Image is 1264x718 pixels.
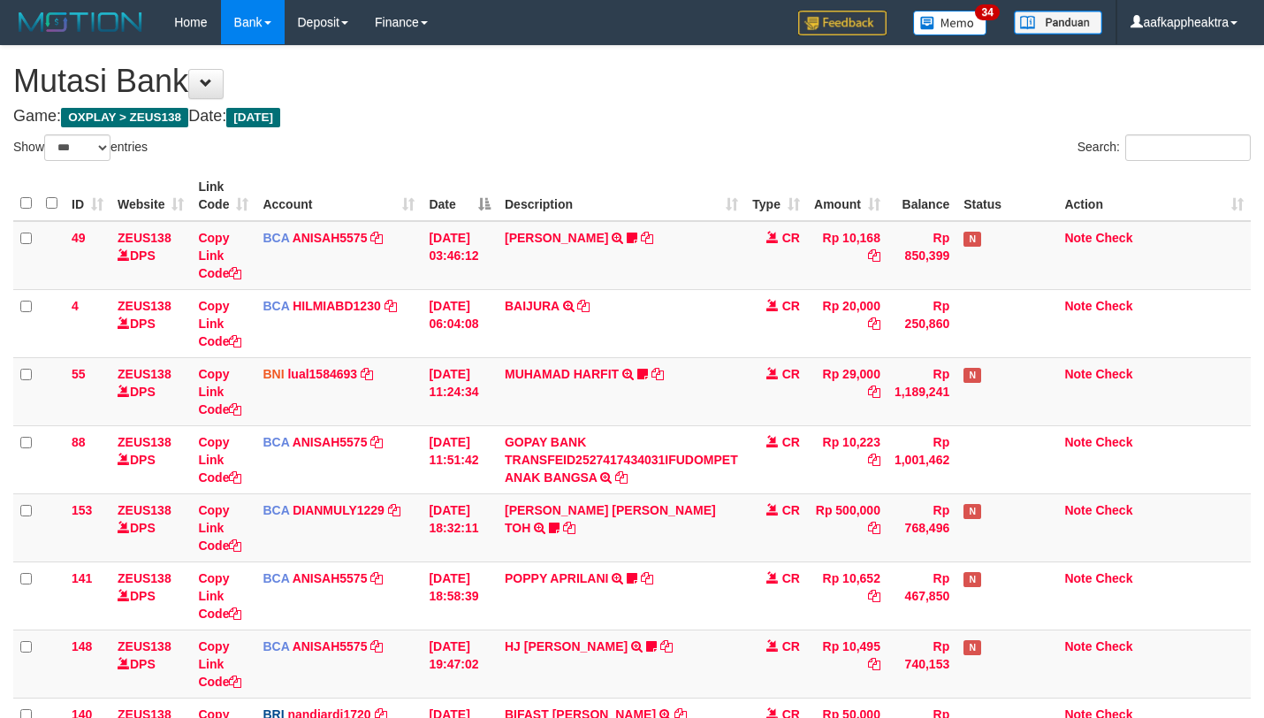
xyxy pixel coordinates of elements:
a: Copy Link Code [198,299,241,348]
h4: Game: Date: [13,108,1251,126]
a: Copy DIANMULY1229 to clipboard [388,503,400,517]
td: Rp 500,000 [807,493,887,561]
td: DPS [110,289,191,357]
td: Rp 740,153 [887,630,956,698]
a: Check [1095,503,1132,517]
span: CR [782,435,800,449]
a: Copy ANISAH5575 to clipboard [370,435,383,449]
span: BNI [263,367,284,381]
a: MUHAMAD HARFIT [505,367,619,381]
a: Copy Link Code [198,231,241,280]
th: Status [956,171,1057,221]
td: [DATE] 18:58:39 [422,561,498,630]
td: [DATE] 18:32:11 [422,493,498,561]
a: Copy ANISAH5575 to clipboard [370,571,383,585]
a: Copy ANISAH5575 to clipboard [370,639,383,653]
span: CR [782,639,800,653]
span: 88 [72,435,86,449]
img: panduan.png [1014,11,1102,34]
span: Has Note [963,640,981,655]
td: Rp 850,399 [887,221,956,290]
td: DPS [110,357,191,425]
th: Action: activate to sort column ascending [1057,171,1251,221]
span: Has Note [963,232,981,247]
td: Rp 10,223 [807,425,887,493]
th: ID: activate to sort column ascending [65,171,110,221]
span: BCA [263,231,289,245]
a: lual1584693 [287,367,357,381]
td: Rp 467,850 [887,561,956,630]
td: [DATE] 03:46:12 [422,221,498,290]
a: Copy Link Code [198,367,241,416]
input: Search: [1125,134,1251,161]
a: Copy lual1584693 to clipboard [361,367,373,381]
th: Website: activate to sort column ascending [110,171,191,221]
a: Copy Rp 10,652 to clipboard [868,589,880,603]
a: Copy HJ YUMI MUTIAH to clipboard [660,639,673,653]
a: ANISAH5575 [293,231,368,245]
td: Rp 10,495 [807,630,887,698]
a: Check [1095,435,1132,449]
a: HILMIABD1230 [293,299,381,313]
img: Feedback.jpg [798,11,887,35]
label: Show entries [13,134,148,161]
a: Copy INA PAUJANAH to clipboard [641,231,653,245]
a: ZEUS138 [118,299,171,313]
a: Copy Link Code [198,571,241,621]
td: [DATE] 11:51:42 [422,425,498,493]
th: Description: activate to sort column ascending [498,171,745,221]
a: Check [1095,571,1132,585]
a: Check [1095,299,1132,313]
th: Type: activate to sort column ascending [745,171,807,221]
td: Rp 20,000 [807,289,887,357]
a: Note [1064,435,1092,449]
span: CR [782,367,800,381]
a: Copy ANISAH5575 to clipboard [370,231,383,245]
span: OXPLAY > ZEUS138 [61,108,188,127]
a: Note [1064,299,1092,313]
select: Showentries [44,134,110,161]
a: ANISAH5575 [293,571,368,585]
span: [DATE] [226,108,280,127]
a: Check [1095,367,1132,381]
a: Copy GOPAY BANK TRANSFEID2527417434031IFUDOMPET ANAK BANGSA to clipboard [615,470,628,485]
span: BCA [263,639,289,653]
span: 4 [72,299,79,313]
a: ZEUS138 [118,435,171,449]
a: HJ [PERSON_NAME] [505,639,628,653]
a: [PERSON_NAME] [PERSON_NAME] TOH [505,503,716,535]
a: Copy Rp 500,000 to clipboard [868,521,880,535]
span: 34 [975,4,999,20]
a: Copy CARINA OCTAVIA TOH to clipboard [563,521,575,535]
a: ZEUS138 [118,571,171,585]
span: CR [782,503,800,517]
a: Copy HILMIABD1230 to clipboard [385,299,397,313]
a: ANISAH5575 [293,435,368,449]
a: Copy POPPY APRILANI to clipboard [641,571,653,585]
a: ZEUS138 [118,503,171,517]
span: CR [782,299,800,313]
span: Has Note [963,504,981,519]
a: [PERSON_NAME] [505,231,608,245]
a: BAIJURA [505,299,560,313]
span: CR [782,571,800,585]
a: Copy Rp 10,495 to clipboard [868,657,880,671]
td: Rp 1,189,241 [887,357,956,425]
span: Has Note [963,368,981,383]
td: DPS [110,493,191,561]
th: Amount: activate to sort column ascending [807,171,887,221]
span: 55 [72,367,86,381]
th: Link Code: activate to sort column ascending [191,171,255,221]
a: Check [1095,231,1132,245]
span: 141 [72,571,92,585]
img: MOTION_logo.png [13,9,148,35]
span: BCA [263,299,289,313]
span: Has Note [963,572,981,587]
a: Copy Rp 10,168 to clipboard [868,248,880,263]
a: Note [1064,639,1092,653]
td: Rp 1,001,462 [887,425,956,493]
td: Rp 250,860 [887,289,956,357]
td: DPS [110,561,191,630]
a: Note [1064,367,1092,381]
a: Note [1064,571,1092,585]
